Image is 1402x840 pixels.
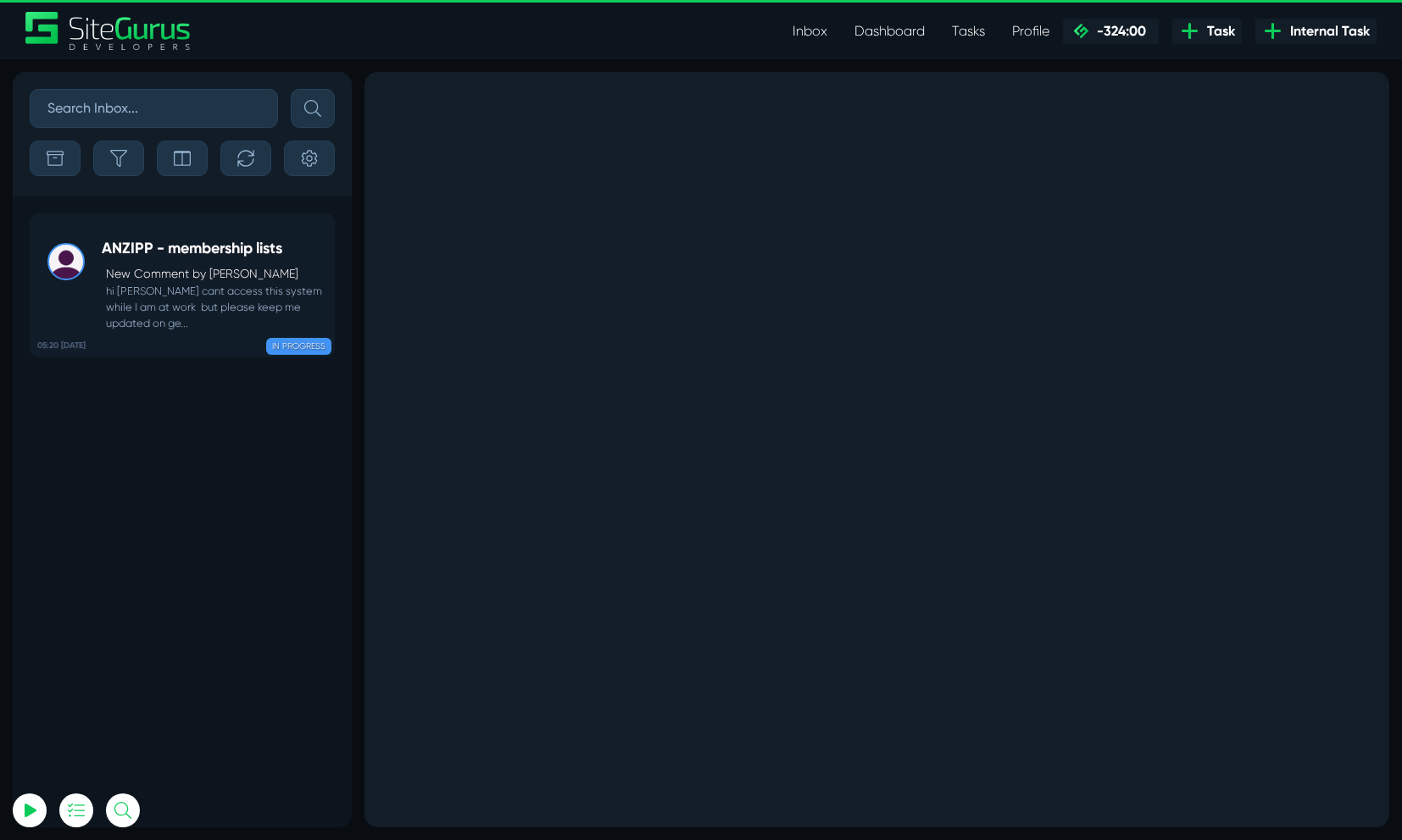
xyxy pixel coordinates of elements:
[1283,21,1370,41] span: Internal Task
[841,14,938,48] a: Dashboard
[1255,19,1377,44] a: Internal Task
[1063,19,1159,44] a: -324:00
[938,14,999,48] a: Tasks
[55,299,242,334] button: Log In
[1200,21,1235,41] span: Task
[266,338,331,355] span: IN PROGRESS
[37,340,86,352] b: 05:20 [DATE]
[779,14,841,48] a: Inbox
[55,199,242,236] input: Email
[1172,19,1242,44] a: Task
[30,89,278,128] input: Search Inbox...
[30,213,335,357] a: 05:20 [DATE] ANZIPP - membership listsNew Comment by [PERSON_NAME] hi [PERSON_NAME] cant access t...
[106,265,325,283] p: New Comment by [PERSON_NAME]
[999,14,1063,48] a: Profile
[102,240,325,258] h5: ANZIPP - membership lists
[1090,23,1146,39] span: -324:00
[25,12,192,50] img: Sitegurus Logo
[25,12,192,50] a: SiteGurus
[102,283,325,332] small: hi [PERSON_NAME] cant access this system while I am at work but please keep me updated on ge...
